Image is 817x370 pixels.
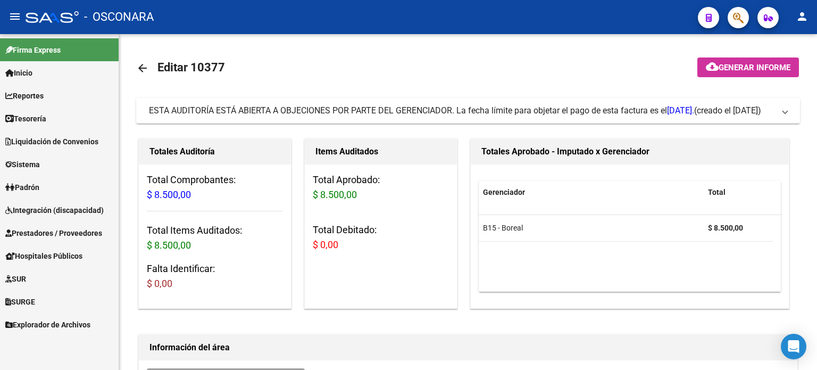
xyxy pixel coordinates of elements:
[315,143,446,160] h1: Items Auditados
[483,188,525,196] span: Gerenciador
[708,188,726,196] span: Total
[796,10,808,23] mat-icon: person
[5,227,102,239] span: Prestadores / Proveedores
[5,296,35,308] span: SURGE
[667,105,694,116] span: [DATE].
[5,159,40,170] span: Sistema
[313,239,338,250] span: $ 0,00
[149,105,694,116] span: ESTA AUDITORÍA ESTÁ ABIERTA A OBJECIONES POR PARTE DEL GERENCIADOR. La fecha límite para objetar ...
[147,172,283,202] h3: Total Comprobantes:
[149,143,280,160] h1: Totales Auditoría
[147,261,283,291] h3: Falta Identificar:
[147,189,191,200] span: $ 8.500,00
[5,273,26,285] span: SUR
[483,224,523,232] span: B15 - Boreal
[313,172,449,202] h3: Total Aprobado:
[708,224,743,232] strong: $ 8.500,00
[5,44,61,56] span: Firma Express
[136,98,800,124] mat-expansion-panel-header: ESTA AUDITORÍA ESTÁ ABIERTA A OBJECIONES POR PARTE DEL GERENCIADOR. La fecha límite para objetar ...
[781,334,806,359] div: Open Intercom Messenger
[147,240,191,251] span: $ 8.500,00
[5,136,98,147] span: Liquidación de Convenios
[704,181,773,204] datatable-header-cell: Total
[84,5,154,29] span: - OSCONARA
[697,57,799,77] button: Generar informe
[5,319,90,331] span: Explorador de Archivos
[479,181,704,204] datatable-header-cell: Gerenciador
[706,60,719,73] mat-icon: cloud_download
[157,61,225,74] span: Editar 10377
[5,182,39,193] span: Padrón
[5,204,104,216] span: Integración (discapacidad)
[5,250,82,262] span: Hospitales Públicos
[313,223,449,252] h3: Total Debitado:
[5,90,44,102] span: Reportes
[481,143,778,160] h1: Totales Aprobado - Imputado x Gerenciador
[5,113,46,125] span: Tesorería
[5,67,32,79] span: Inicio
[9,10,21,23] mat-icon: menu
[149,339,787,356] h1: Información del área
[313,189,357,200] span: $ 8.500,00
[719,63,790,72] span: Generar informe
[147,278,172,289] span: $ 0,00
[136,62,149,75] mat-icon: arrow_back
[147,223,283,253] h3: Total Items Auditados:
[694,105,761,117] span: (creado el [DATE])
